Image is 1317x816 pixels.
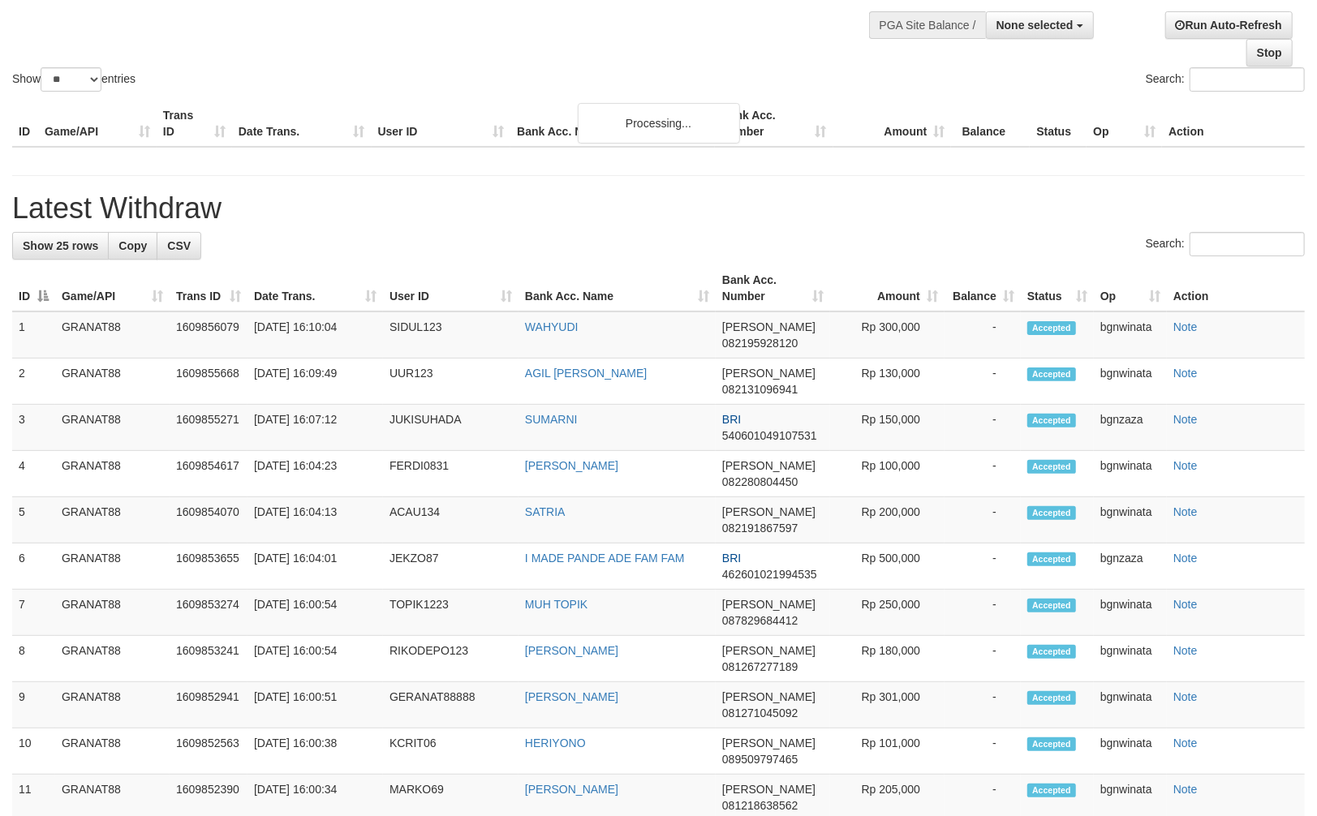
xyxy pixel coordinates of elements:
span: Show 25 rows [23,239,98,252]
div: PGA Site Balance / [869,11,986,39]
td: bgnwinata [1094,590,1167,636]
a: Note [1173,690,1198,703]
th: Date Trans. [232,101,372,147]
td: GRANAT88 [55,636,170,682]
a: Copy [108,232,157,260]
span: [PERSON_NAME] [722,320,816,333]
td: Rp 130,000 [830,359,945,405]
input: Search: [1190,232,1305,256]
td: 10 [12,728,55,775]
td: 7 [12,590,55,636]
span: Accepted [1027,737,1076,751]
a: Run Auto-Refresh [1165,11,1293,39]
a: MUH TOPIK [525,598,587,611]
td: [DATE] 16:00:38 [247,728,383,775]
th: Bank Acc. Number: activate to sort column ascending [716,265,830,311]
td: Rp 180,000 [830,636,945,682]
a: Note [1173,367,1198,380]
span: BRI [722,552,741,565]
th: Game/API: activate to sort column ascending [55,265,170,311]
th: ID [12,101,38,147]
td: bgnwinata [1094,311,1167,359]
th: Action [1167,265,1305,311]
td: GRANAT88 [55,728,170,775]
a: Note [1173,598,1198,611]
a: I MADE PANDE ADE FAM FAM [525,552,685,565]
span: Copy 087829684412 to clipboard [722,614,798,627]
span: CSV [167,239,191,252]
span: Accepted [1027,414,1076,427]
td: Rp 101,000 [830,728,945,775]
td: - [945,728,1021,775]
td: bgnwinata [1094,636,1167,682]
span: Accepted [1027,599,1076,612]
span: Copy 082191867597 to clipboard [722,522,798,535]
th: Op [1087,101,1162,147]
td: GRANAT88 [55,543,170,590]
td: 9 [12,682,55,728]
td: 1609852563 [170,728,247,775]
label: Show entries [12,67,136,92]
label: Search: [1146,232,1305,256]
span: [PERSON_NAME] [722,598,816,611]
a: Stop [1246,39,1293,67]
td: [DATE] 16:10:04 [247,311,383,359]
td: GRANAT88 [55,311,170,359]
a: Note [1173,413,1198,426]
th: User ID [372,101,511,147]
span: Accepted [1027,552,1076,566]
td: 1609852941 [170,682,247,728]
td: bgnzaza [1094,405,1167,451]
td: JUKISUHADA [383,405,519,451]
td: Rp 250,000 [830,590,945,636]
span: Copy 540601049107531 to clipboard [722,429,817,442]
td: - [945,451,1021,497]
td: [DATE] 16:00:54 [247,636,383,682]
th: Status: activate to sort column ascending [1021,265,1094,311]
th: Amount [833,101,952,147]
td: 1609853241 [170,636,247,682]
span: Copy 082280804450 to clipboard [722,475,798,488]
span: [PERSON_NAME] [722,505,816,518]
th: Balance: activate to sort column ascending [945,265,1021,311]
td: - [945,311,1021,359]
td: GRANAT88 [55,497,170,543]
span: Copy 081267277189 to clipboard [722,660,798,673]
span: [PERSON_NAME] [722,367,816,380]
td: 1609853274 [170,590,247,636]
span: [PERSON_NAME] [722,459,816,472]
h1: Latest Withdraw [12,192,1305,225]
span: Copy 081271045092 to clipboard [722,706,798,719]
td: 1609854617 [170,451,247,497]
td: 1609853655 [170,543,247,590]
td: bgnwinata [1094,682,1167,728]
th: Bank Acc. Name: activate to sort column ascending [519,265,716,311]
td: bgnzaza [1094,543,1167,590]
span: [PERSON_NAME] [722,690,816,703]
label: Search: [1146,67,1305,92]
th: Amount: activate to sort column ascending [830,265,945,311]
th: User ID: activate to sort column ascending [383,265,519,311]
span: [PERSON_NAME] [722,737,816,749]
span: Copy 462601021994535 to clipboard [722,568,817,581]
td: GRANAT88 [55,451,170,497]
a: HERIYONO [525,737,586,749]
td: [DATE] 16:00:51 [247,682,383,728]
span: Copy 081218638562 to clipboard [722,799,798,812]
a: Note [1173,783,1198,796]
td: [DATE] 16:04:13 [247,497,383,543]
a: SUMARNI [525,413,578,426]
span: [PERSON_NAME] [722,644,816,657]
th: Op: activate to sort column ascending [1094,265,1167,311]
td: bgnwinata [1094,728,1167,775]
td: 1 [12,311,55,359]
span: Accepted [1027,784,1076,797]
span: Accepted [1027,506,1076,520]
td: 1609855271 [170,405,247,451]
span: Accepted [1027,321,1076,335]
td: 1609854070 [170,497,247,543]
td: bgnwinata [1094,497,1167,543]
td: 6 [12,543,55,590]
th: Date Trans.: activate to sort column ascending [247,265,383,311]
span: Accepted [1027,367,1076,381]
